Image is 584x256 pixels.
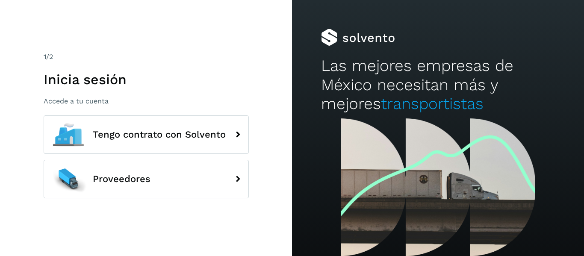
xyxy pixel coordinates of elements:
[44,71,249,88] h1: Inicia sesión
[44,53,46,61] span: 1
[321,56,555,113] h2: Las mejores empresas de México necesitan más y mejores
[44,52,249,62] div: /2
[93,174,150,184] span: Proveedores
[381,94,484,113] span: transportistas
[44,160,249,198] button: Proveedores
[44,97,249,105] p: Accede a tu cuenta
[93,129,226,140] span: Tengo contrato con Solvento
[44,115,249,154] button: Tengo contrato con Solvento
